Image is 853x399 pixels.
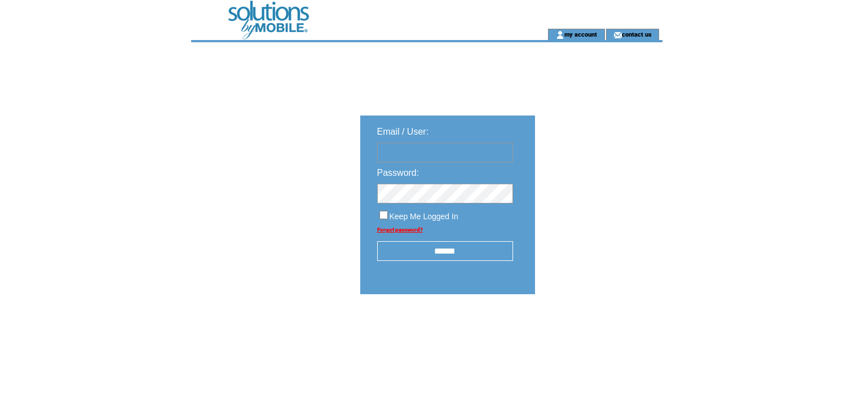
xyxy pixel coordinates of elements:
[556,30,564,39] img: account_icon.gif;jsessionid=9141A0B12E8825109DA986E1D3830085
[377,127,429,136] span: Email / User:
[622,30,652,38] a: contact us
[377,168,419,178] span: Password:
[390,212,458,221] span: Keep Me Logged In
[568,322,624,336] img: transparent.png;jsessionid=9141A0B12E8825109DA986E1D3830085
[564,30,597,38] a: my account
[613,30,622,39] img: contact_us_icon.gif;jsessionid=9141A0B12E8825109DA986E1D3830085
[377,227,423,233] a: Forgot password?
